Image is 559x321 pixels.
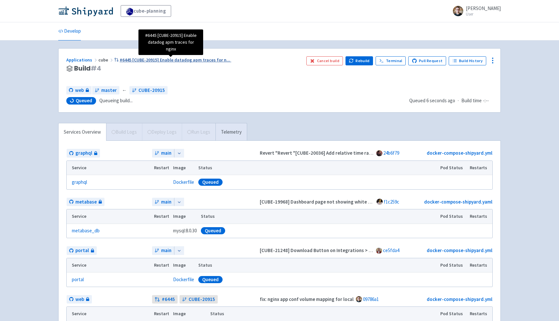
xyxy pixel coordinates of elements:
[483,97,489,105] span: -:--
[67,161,152,175] th: Service
[66,57,98,63] a: Applications
[67,198,104,206] a: metabase
[67,307,152,321] th: Service
[101,87,117,94] span: master
[75,87,84,94] span: web
[306,56,343,65] button: Cancel build
[376,56,406,65] a: Terminal
[468,161,492,175] th: Restarts
[408,56,446,65] a: Pull Request
[162,296,175,303] strong: # 6445
[152,258,171,272] th: Restart
[152,307,171,321] th: Restart
[72,227,100,235] a: metabase_db
[345,56,373,65] button: Rebuild
[58,6,113,16] img: Shipyard logo
[67,258,152,272] th: Service
[468,307,492,321] th: Restarts
[92,86,119,95] a: master
[67,295,92,304] a: web
[449,56,486,65] a: Build History
[121,5,171,17] a: cube-planning
[173,276,194,282] a: Dockerfile
[427,247,492,253] a: docker-compose-shipyard.yml
[260,247,468,253] strong: [CUBE-21248] Download Button on Integrations > File Management Page Does Not Work (#1493)
[59,123,106,141] a: Services Overview
[58,22,81,40] a: Develop
[196,161,438,175] th: Status
[122,87,127,94] span: ←
[468,258,492,272] th: Restarts
[152,198,174,206] a: main
[426,97,455,104] time: 6 seconds ago
[152,209,171,224] th: Restart
[171,258,196,272] th: Image
[173,179,194,185] a: Dockerfile
[67,246,97,255] a: portal
[383,150,399,156] a: 24b6f79
[91,64,101,73] span: # 4
[384,199,399,205] a: f1c259c
[72,276,84,283] a: portal
[67,209,152,224] th: Service
[129,86,168,95] a: CUBE-20915
[161,149,171,157] span: main
[260,150,439,156] strong: Revert "Revert "[CUBE-20036] Add relative time range fields (#356)" (#360)" (#361)
[161,198,171,206] span: main
[152,295,178,304] a: #6445
[98,57,114,63] span: cube
[215,123,247,141] a: Telemetry
[161,247,171,254] span: main
[173,227,197,235] span: mysql:8.0.30
[75,198,97,206] span: metabase
[75,247,89,254] span: portal
[152,161,171,175] th: Restart
[171,161,196,175] th: Image
[208,307,438,321] th: Status
[201,227,225,234] div: Queued
[114,57,231,63] a: #6445 [CUBE-20915] Enable datadog apm traces for n...
[66,86,92,95] a: web
[438,161,468,175] th: Pod Status
[427,150,492,156] a: docker-compose-shipyard.yml
[198,179,223,186] div: Queued
[449,6,501,16] a: [PERSON_NAME] User
[468,209,492,224] th: Restarts
[99,97,133,105] span: Queueing build...
[198,276,223,283] div: Queued
[466,12,501,16] small: User
[424,199,492,205] a: docker-compose-shipyard.yaml
[409,97,455,104] span: Queued
[75,149,92,157] span: graphql
[76,97,92,104] span: Queued
[75,296,84,303] span: web
[438,307,468,321] th: Pod Status
[171,209,199,224] th: Image
[72,179,87,186] a: graphql
[171,307,208,321] th: Image
[461,97,482,105] span: Build time
[67,149,100,158] a: graphql
[152,149,174,158] a: main
[199,209,438,224] th: Status
[409,97,493,105] div: ·
[196,258,438,272] th: Status
[138,87,165,94] span: CUBE-20915
[189,296,215,303] span: CUBE-20915
[120,57,230,63] span: #6445 [CUBE-20915] Enable datadog apm traces for n ...
[260,296,354,302] strong: fix: nginx app conf volume mapping for local
[363,296,379,302] a: 09786a1
[438,258,468,272] th: Pod Status
[74,65,101,72] span: Build
[383,247,399,253] a: ce5fda4
[466,5,501,11] span: [PERSON_NAME]
[152,246,174,255] a: main
[427,296,492,302] a: docker-compose-shipyard.yml
[260,199,406,205] strong: [CUBE-19968] Dashboard page not showing white background (#83)
[180,295,218,304] a: CUBE-20915
[438,209,468,224] th: Pod Status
